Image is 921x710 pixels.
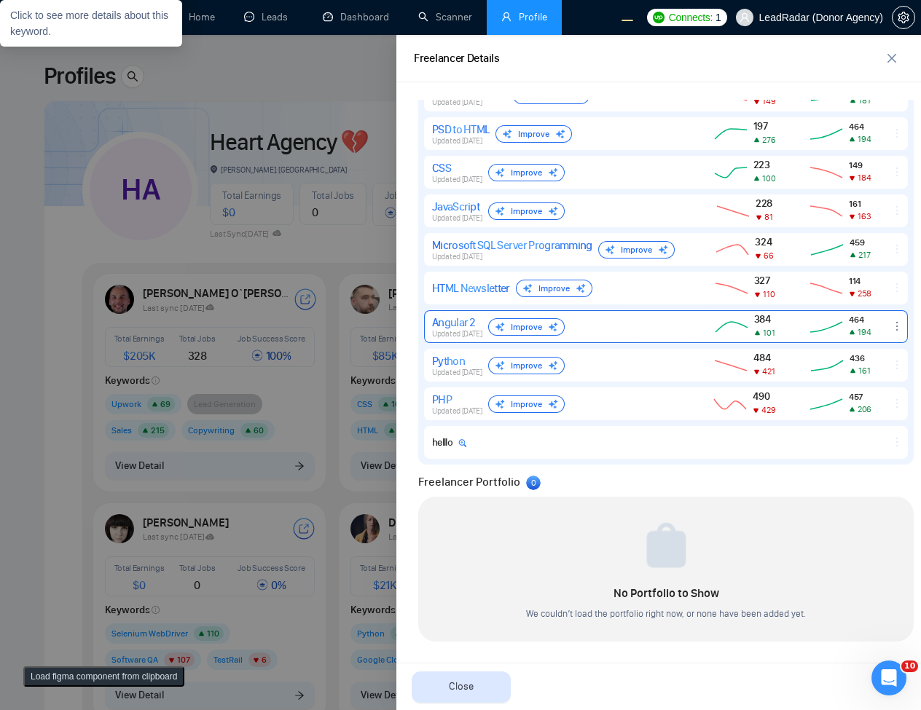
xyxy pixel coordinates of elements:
img: sparkle [548,206,558,216]
button: close [880,47,904,70]
span: Updated [DATE] [432,252,482,261]
img: sparkle [548,399,558,409]
span: Updated [DATE] [432,175,482,184]
a: setting [892,12,915,23]
span: ellipsis [891,320,903,332]
span: close [881,52,903,64]
div: Improve [488,357,565,374]
img: sparkle [548,322,558,332]
div: Improve [488,164,565,181]
div: JavaScript [432,200,482,213]
img: sparkle [548,167,558,178]
span: Freelancer Portfolio [418,475,520,489]
span: 149 [762,96,776,106]
div: Freelancer Details [414,50,500,68]
img: sparkle [658,245,668,255]
img: sparkle [548,360,558,371]
span: Updated [DATE] [432,368,482,377]
img: sparkle [495,399,505,409]
span: ellipsis [891,205,903,216]
span: We couldn’t load the portfolio right now, or none have been added yet. [428,607,904,620]
span: Updated [DATE] [432,329,482,339]
div: Improve [516,280,592,297]
span: 149 [849,159,871,170]
span: 457 [849,391,871,402]
span: No Portfolio to Show [428,585,904,601]
img: sparkle [495,206,505,216]
span: 194 [858,134,871,144]
span: Updated [DATE] [432,213,482,223]
span: 161 [849,198,871,209]
div: Microsoft SQL Server Programming [432,238,592,252]
span: ellipsis [891,89,903,100]
span: 223 [753,159,775,171]
img: sparkle [495,322,505,332]
span: Profile [519,11,547,23]
span: Updated [DATE] [432,98,482,107]
a: searchScanner [418,11,472,23]
span: 490 [753,390,775,403]
a: dashboardDashboard [323,11,389,23]
span: 10 [901,660,918,672]
img: logo [12,7,35,30]
span: ellipsis [891,243,903,255]
span: 81 [764,212,773,222]
span: 217 [858,250,870,260]
span: 464 [849,121,871,132]
span: setting [893,12,914,23]
span: 327 [754,275,775,287]
div: PSD to HTML [432,122,490,136]
a: homeHome [171,11,215,23]
div: Improve [488,395,565,413]
span: 114 [849,275,871,286]
span: 181 [858,95,870,106]
sup: 0 [526,476,541,490]
div: HTML Newsletter [432,281,510,295]
span: Updated [DATE] [432,406,482,416]
button: setting [892,6,915,29]
span: 110 [763,289,775,299]
span: 459 [850,237,870,248]
span: 1 [716,9,721,25]
span: Close [449,679,474,695]
span: 194 [858,327,871,337]
img: sparkle [605,245,615,255]
span: 276 [762,135,776,145]
a: messageLeads [244,11,294,23]
div: Improve [598,241,675,259]
span: ellipsis [891,282,903,293]
span: 228 [756,197,772,210]
img: sparkle [495,167,505,178]
div: Angular 2 [432,315,482,329]
span: Connects: [669,9,713,25]
iframe: Intercom live chat [871,660,906,695]
span: 324 [755,236,773,248]
span: user [740,12,750,23]
div: helllo [432,436,467,449]
span: 100 [762,173,776,184]
span: 464 [849,314,871,325]
span: Updated [DATE] [432,136,482,146]
img: sparkle [495,360,505,371]
span: 429 [761,405,776,415]
span: 163 [858,211,871,221]
span: ellipsis [891,398,903,409]
button: Close [412,671,511,703]
span: ellipsis [891,166,903,178]
span: ellipsis [891,359,903,371]
div: Python [432,354,482,368]
img: sparkle [502,129,512,139]
span: 161 [858,366,870,376]
img: upwork-logo.png [653,12,665,23]
div: CSS [432,161,482,175]
div: Improve [495,125,572,143]
span: user [501,12,512,22]
span: 258 [858,288,871,299]
div: Improve [488,202,565,220]
span: ellipsis [891,127,903,139]
span: 436 [850,352,870,363]
span: 421 [762,366,775,376]
img: empty-portfolio [646,522,686,568]
span: 101 [763,328,775,338]
span: 484 [753,352,775,364]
